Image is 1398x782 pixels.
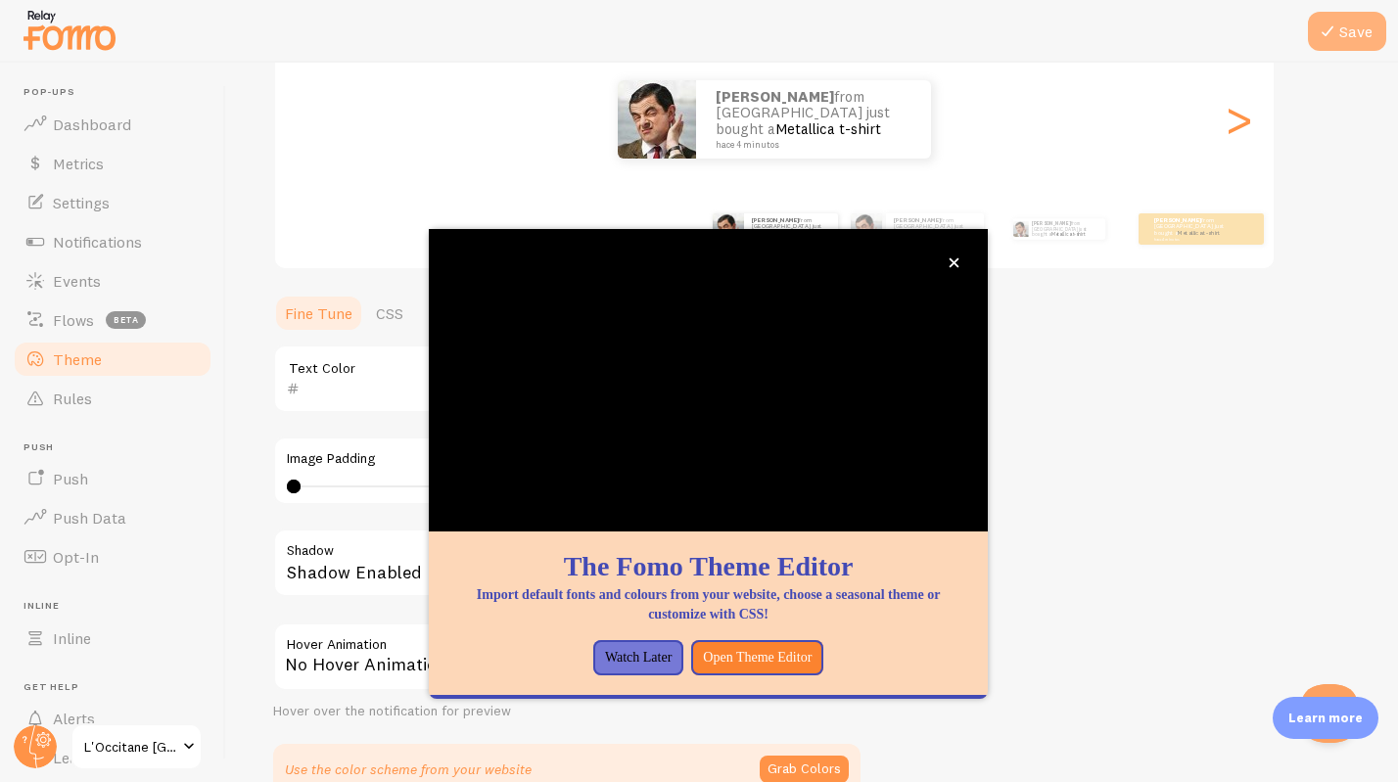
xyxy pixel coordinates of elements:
iframe: Help Scout Beacon - Open [1300,684,1359,743]
strong: [PERSON_NAME] [1032,220,1071,226]
div: Next slide [1227,49,1250,190]
button: Watch Later [593,640,683,675]
a: Metrics [12,144,213,183]
strong: [PERSON_NAME] [716,87,834,106]
span: Get Help [23,681,213,694]
span: Events [53,271,101,291]
a: Events [12,261,213,300]
div: Learn more [1273,697,1378,739]
small: hace 4 minutos [716,140,906,150]
img: Fomo [713,213,744,245]
a: Opt-In [12,537,213,576]
span: Flows [53,310,94,330]
span: Push [23,441,213,454]
p: from [GEOGRAPHIC_DATA] just bought a [894,216,976,241]
a: Metallica t-shirt [775,119,881,138]
button: Open Theme Editor [691,640,823,675]
div: The Fomo Theme EditorImport default fonts and colours from your website, choose a seasonal theme ... [429,229,988,699]
strong: [PERSON_NAME] [752,216,799,224]
div: Hover over the notification for preview [273,703,861,720]
a: Rules [12,379,213,418]
span: Metrics [53,154,104,173]
p: from [GEOGRAPHIC_DATA] just bought a [752,216,830,241]
a: Settings [12,183,213,222]
span: Settings [53,193,110,212]
a: Inline [12,619,213,658]
a: Fine Tune [273,294,364,333]
a: Metallica t-shirt [1178,229,1220,237]
p: from [GEOGRAPHIC_DATA] just bought a [716,89,911,150]
a: Dashboard [12,105,213,144]
h1: The Fomo Theme Editor [452,547,964,585]
img: Fomo [618,80,696,159]
a: Push Data [12,498,213,537]
a: Push [12,459,213,498]
a: Theme [12,340,213,379]
small: hace 4 minutos [1154,237,1231,241]
div: No Hover Animation [273,622,861,691]
img: fomo-relay-logo-orange.svg [21,5,118,55]
span: L'Occitane [GEOGRAPHIC_DATA] [84,735,177,759]
span: Notifications [53,232,142,252]
a: CSS [364,294,415,333]
span: Alerts [53,709,95,728]
div: Shadow Enabled [273,529,861,600]
span: Theme [53,349,102,369]
p: Learn more [1288,709,1363,727]
a: Metallica t-shirt [1051,231,1085,237]
strong: [PERSON_NAME] [1154,216,1201,224]
strong: [PERSON_NAME] [894,216,941,224]
button: close, [944,253,964,273]
span: Rules [53,389,92,408]
a: L'Occitane [GEOGRAPHIC_DATA] [70,723,203,770]
span: Push Data [53,508,126,528]
p: Use the color scheme from your website [285,759,532,779]
p: Import default fonts and colours from your website, choose a seasonal theme or customize with CSS! [452,585,964,624]
span: Inline [23,600,213,613]
span: Pop-ups [23,86,213,99]
a: Notifications [12,222,213,261]
a: Flows beta [12,300,213,340]
p: from [GEOGRAPHIC_DATA] just bought a [1032,218,1097,240]
label: Image Padding [287,450,847,468]
span: Push [53,469,88,488]
p: from [GEOGRAPHIC_DATA] just bought a [1154,216,1233,241]
span: Dashboard [53,115,131,134]
img: Fomo [1012,221,1028,237]
span: Opt-In [53,547,99,567]
a: Alerts [12,699,213,738]
img: Fomo [851,213,882,245]
span: beta [106,311,146,329]
span: Inline [53,628,91,648]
